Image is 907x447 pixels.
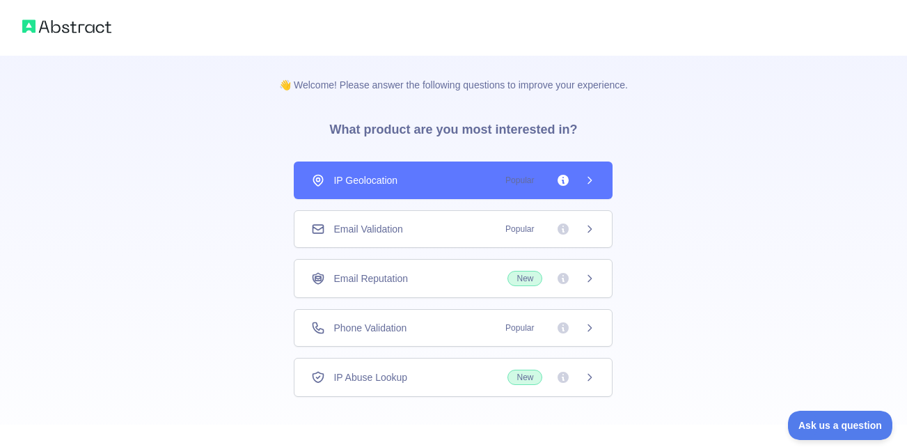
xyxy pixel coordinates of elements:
[497,222,542,236] span: Popular
[257,56,650,92] p: 👋 Welcome! Please answer the following questions to improve your experience.
[788,411,893,440] iframe: Toggle Customer Support
[333,222,402,236] span: Email Validation
[507,370,542,385] span: New
[333,370,407,384] span: IP Abuse Lookup
[333,321,407,335] span: Phone Validation
[497,321,542,335] span: Popular
[22,17,111,36] img: Abstract logo
[507,271,542,286] span: New
[497,173,542,187] span: Popular
[307,92,599,162] h3: What product are you most interested in?
[333,272,408,285] span: Email Reputation
[333,173,397,187] span: IP Geolocation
